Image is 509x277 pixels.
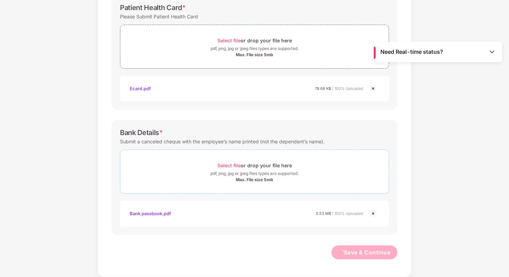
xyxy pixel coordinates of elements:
span: 78.68 KB [315,86,331,91]
span: Select file [217,162,241,168]
span: | 100% Uploaded [332,86,363,91]
div: or drop your file here [217,36,292,45]
span: 0.53 MB [316,211,331,216]
div: pdf, png, jpg or jpeg files types are supported. [210,45,299,52]
div: Patient Health Card [120,3,186,12]
div: Please Submit Patient Health Card [120,12,198,21]
img: svg+xml;base64,PHN2ZyBpZD0iQ3Jvc3MtMjR4MjQiIHhtbG5zPSJodHRwOi8vd3d3LnczLm9yZy8yMDAwL3N2ZyIgd2lkdG... [369,84,377,93]
button: loadingSave & Continue [331,245,398,259]
div: Bank Details [120,128,163,137]
div: pdf, png, jpg or jpeg files types are supported. [210,170,299,177]
span: Select fileor drop your file herepdf, png, jpg or jpeg files types are supported.Max. File size 5mb [120,30,389,63]
div: Bank passbook.pdf [130,208,171,219]
img: Toggle Icon [489,48,495,55]
span: Need Real-time status? [380,48,443,56]
span: Select file [217,37,241,43]
div: or drop your file here [217,161,292,170]
img: svg+xml;base64,PHN2ZyBpZD0iQ3Jvc3MtMjR4MjQiIHhtbG5zPSJodHRwOi8vd3d3LnczLm9yZy8yMDAwL3N2ZyIgd2lkdG... [369,209,377,218]
div: Submit a canceled cheque with the employee’s name printed (not the dependent’s name). [120,137,325,146]
span: | 100% Uploaded [332,211,363,216]
div: Max. File size 5mb [236,177,273,183]
div: Max. File size 5mb [236,52,273,58]
span: Select fileor drop your file herepdf, png, jpg or jpeg files types are supported.Max. File size 5mb [120,155,389,188]
div: Ecard.pdf [130,83,151,94]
